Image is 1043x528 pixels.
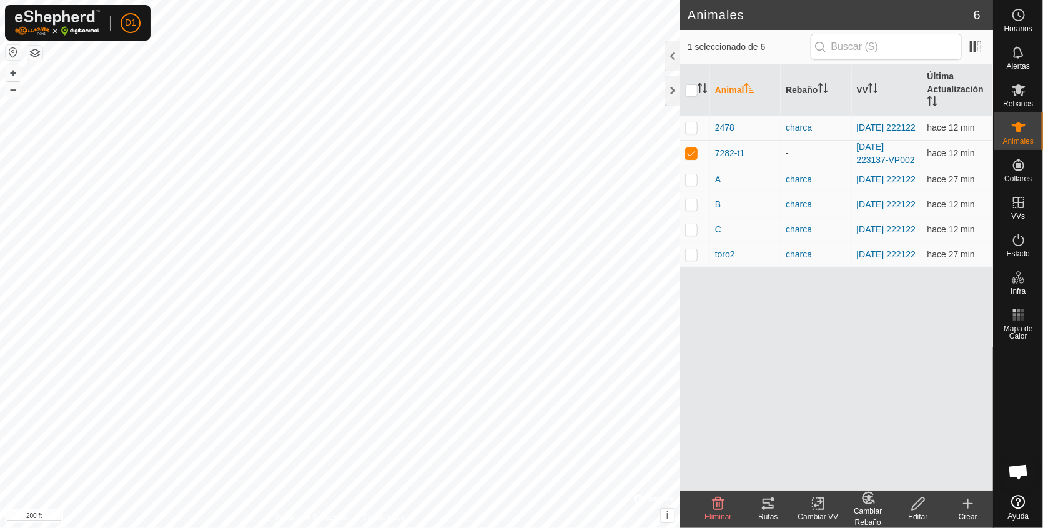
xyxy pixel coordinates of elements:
a: Política de Privacidad [275,512,347,523]
th: Animal [710,65,781,116]
a: [DATE] 222122 [857,199,916,209]
span: Animales [1003,137,1034,145]
span: 1 seleccionado de 6 [688,41,811,54]
p-sorticon: Activar para ordenar [868,85,878,95]
a: Ayuda [994,490,1043,525]
span: C [715,223,721,236]
div: Cambiar Rebaño [843,506,893,528]
input: Buscar (S) [811,34,962,60]
button: Capas del Mapa [27,46,42,61]
span: 13 sept 2025, 20:37 [927,224,975,234]
p-sorticon: Activar para ordenar [698,85,708,95]
span: A [715,173,721,186]
p-sorticon: Activar para ordenar [927,98,937,108]
div: charca [786,223,846,236]
span: Ayuda [1008,512,1029,520]
a: Contáctenos [363,512,405,523]
span: 13 sept 2025, 20:37 [927,122,975,132]
h2: Animales [688,7,974,22]
button: + [6,66,21,81]
span: Estado [1007,250,1030,257]
span: B [715,198,721,211]
div: - [786,147,846,160]
div: Chat abierto [1000,453,1037,491]
span: Mapa de Calor [997,325,1040,340]
a: [DATE] 223137-VP002 [857,142,915,165]
span: 7282-t1 [715,147,744,160]
div: Editar [893,511,943,522]
th: Rebaño [781,65,851,116]
span: 6 [974,6,981,24]
span: 13 sept 2025, 20:22 [927,249,975,259]
span: 2478 [715,121,734,134]
span: i [666,510,669,521]
div: Crear [943,511,993,522]
button: Restablecer Mapa [6,45,21,60]
span: VVs [1011,212,1025,220]
a: [DATE] 222122 [857,174,916,184]
p-sorticon: Activar para ordenar [744,85,754,95]
div: charca [786,173,846,186]
img: Logo Gallagher [15,10,100,36]
a: [DATE] 222122 [857,122,916,132]
span: D1 [125,16,136,29]
th: VV [852,65,922,116]
div: Rutas [743,511,793,522]
span: 13 sept 2025, 20:37 [927,148,975,158]
a: [DATE] 222122 [857,224,916,234]
div: Cambiar VV [793,511,843,522]
button: – [6,82,21,97]
span: Rebaños [1003,100,1033,107]
span: 13 sept 2025, 20:22 [927,174,975,184]
span: Alertas [1007,62,1030,70]
div: charca [786,121,846,134]
button: i [661,509,675,522]
div: charca [786,198,846,211]
p-sorticon: Activar para ordenar [818,85,828,95]
span: Horarios [1004,25,1032,32]
span: toro2 [715,248,735,261]
a: [DATE] 222122 [857,249,916,259]
th: Última Actualización [922,65,993,116]
span: Eliminar [704,512,731,521]
span: Infra [1011,287,1026,295]
span: 13 sept 2025, 20:37 [927,199,975,209]
div: charca [786,248,846,261]
span: Collares [1004,175,1032,182]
